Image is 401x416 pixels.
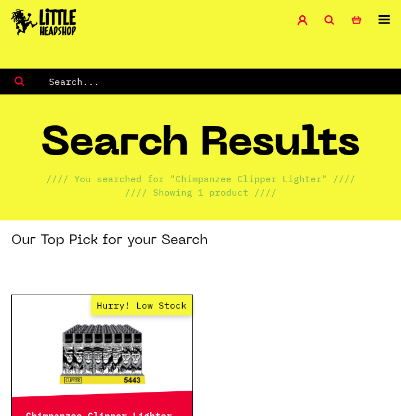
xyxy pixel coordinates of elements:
img: Little Head Shop Logo [11,8,76,35]
p: //// Showing 1 product //// [125,186,277,199]
input: Search... [48,74,401,89]
h1: Search Results [41,125,360,172]
a: Hurry! Low Stock [12,295,192,408]
h3: Our Top Pick for your Search [11,232,208,250]
p: //// You searched for "Chimpanzee Clipper Lighter" //// [46,172,355,186]
span: Hurry! Low Stock [91,295,192,315]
